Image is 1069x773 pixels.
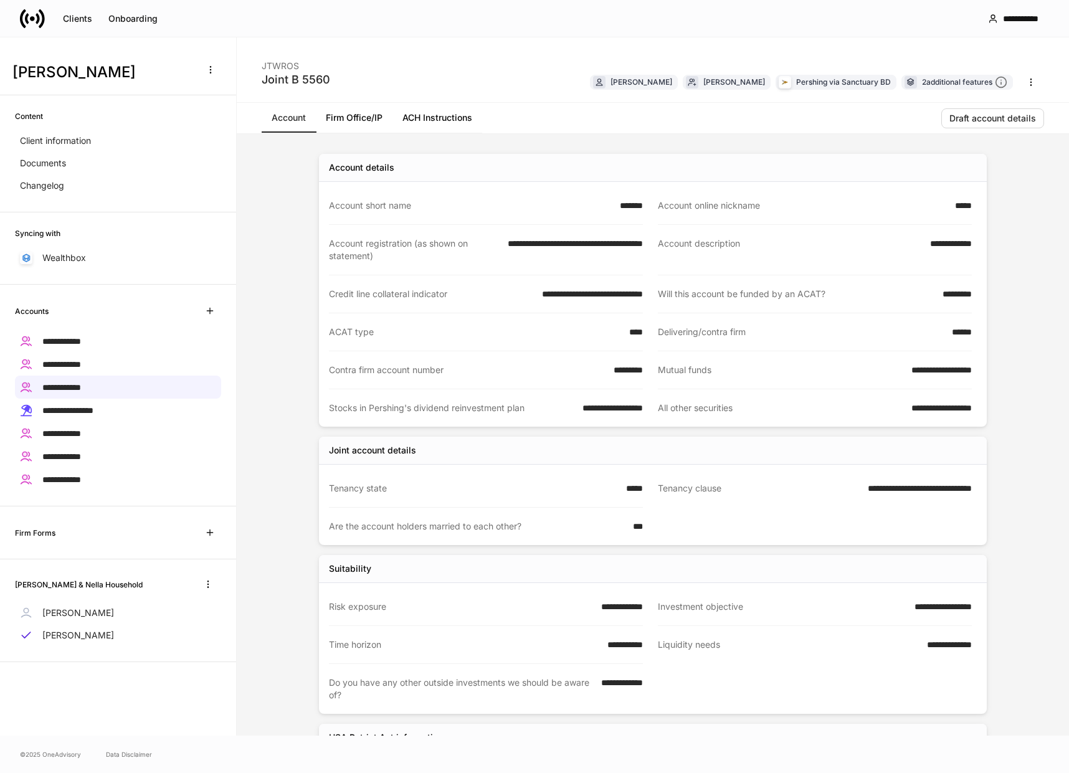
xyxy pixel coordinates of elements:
[316,103,392,133] a: Firm Office/IP
[949,114,1036,123] div: Draft account details
[15,130,221,152] a: Client information
[15,174,221,197] a: Changelog
[15,305,49,317] h6: Accounts
[15,152,221,174] a: Documents
[329,444,416,457] div: Joint account details
[658,402,904,414] div: All other securities
[12,62,192,82] h3: [PERSON_NAME]
[262,72,330,87] div: Joint B 5560
[15,527,55,539] h6: Firm Forms
[796,76,891,88] div: Pershing via Sanctuary BD
[329,600,594,613] div: Risk exposure
[658,364,904,376] div: Mutual funds
[941,108,1044,128] button: Draft account details
[329,676,594,701] div: Do you have any other outside investments we should be aware of?
[15,624,221,647] a: [PERSON_NAME]
[20,179,64,192] p: Changelog
[658,199,948,212] div: Account online nickname
[108,14,158,23] div: Onboarding
[329,402,575,414] div: Stocks in Pershing's dividend reinvestment plan
[658,638,919,652] div: Liquidity needs
[63,14,92,23] div: Clients
[329,638,600,651] div: Time horizon
[15,602,221,624] a: [PERSON_NAME]
[392,103,482,133] a: ACH Instructions
[329,199,612,212] div: Account short name
[658,326,944,338] div: Delivering/contra firm
[15,227,60,239] h6: Syncing with
[20,749,81,759] span: © 2025 OneAdvisory
[42,629,114,642] p: [PERSON_NAME]
[329,482,619,495] div: Tenancy state
[329,731,443,744] div: USA Patriot Act information
[658,482,860,495] div: Tenancy clause
[42,252,86,264] p: Wealthbox
[329,520,625,533] div: Are the account holders married to each other?
[100,9,166,29] button: Onboarding
[106,749,152,759] a: Data Disclaimer
[329,364,606,376] div: Contra firm account number
[15,247,221,269] a: Wealthbox
[15,579,143,590] h6: [PERSON_NAME] & Nella Household
[658,600,907,613] div: Investment objective
[922,76,1007,89] div: 2 additional features
[329,288,534,300] div: Credit line collateral indicator
[20,135,91,147] p: Client information
[658,237,923,262] div: Account description
[20,157,66,169] p: Documents
[262,52,330,72] div: JTWROS
[262,103,316,133] a: Account
[329,161,394,174] div: Account details
[42,607,114,619] p: [PERSON_NAME]
[658,288,935,300] div: Will this account be funded by an ACAT?
[703,76,765,88] div: [PERSON_NAME]
[329,326,622,338] div: ACAT type
[611,76,672,88] div: [PERSON_NAME]
[329,562,371,575] div: Suitability
[15,110,43,122] h6: Content
[329,237,500,262] div: Account registration (as shown on statement)
[55,9,100,29] button: Clients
